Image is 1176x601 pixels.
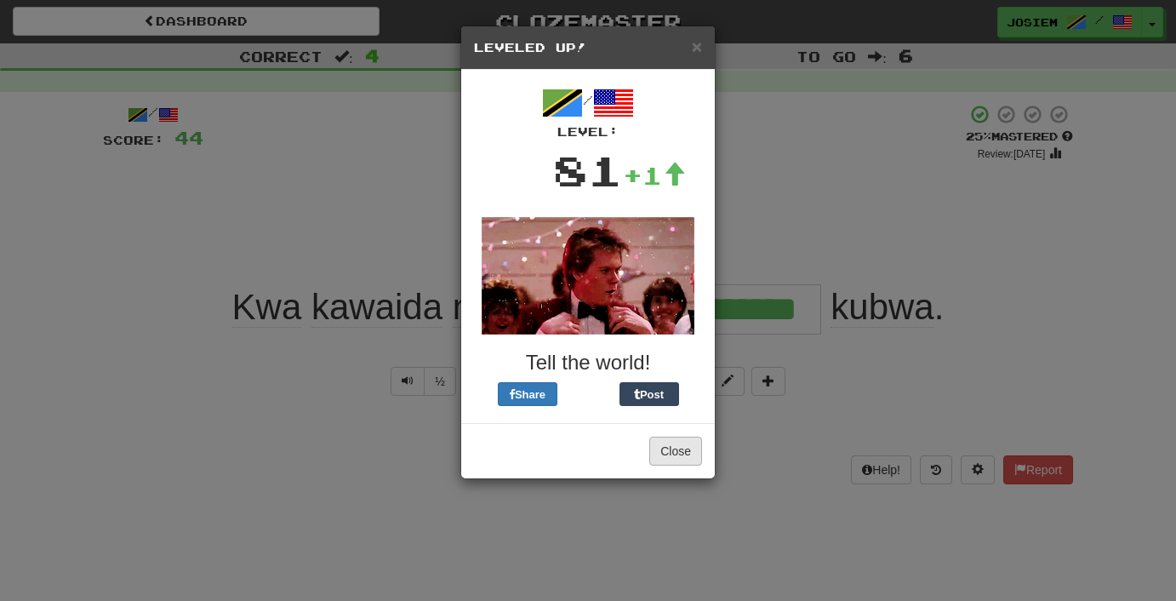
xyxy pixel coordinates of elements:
div: 81 [553,140,623,200]
button: Share [498,382,557,406]
div: Level: [474,123,702,140]
img: kevin-bacon-45c228efc3db0f333faed3a78f19b6d7c867765aaadacaa7c55ae667c030a76f.gif [482,217,694,335]
button: Close [649,437,702,466]
div: +1 [623,158,686,192]
span: × [692,37,702,56]
button: Post [619,382,679,406]
div: / [474,83,702,140]
h5: Leveled Up! [474,39,702,56]
h3: Tell the world! [474,352,702,374]
iframe: X Post Button [557,382,619,406]
button: Close [692,37,702,55]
